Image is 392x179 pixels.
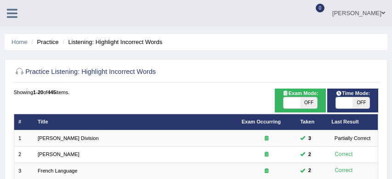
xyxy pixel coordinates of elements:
[300,97,317,108] span: OFF
[333,89,373,98] span: Time Mode:
[305,167,314,175] span: You can still take this question
[327,114,378,130] th: Last Result
[60,38,162,46] li: Listening: Highlight Incorrect Words
[14,66,240,78] h2: Practice Listening: Highlight Incorrect Words
[296,114,327,130] th: Taken
[305,134,314,143] span: You can still take this question
[331,150,356,159] div: Correct
[33,89,43,95] b: 1-20
[353,97,369,108] span: OFF
[38,168,78,173] a: French Language
[242,119,281,124] a: Exam Occurring
[29,38,58,46] li: Practice
[14,130,34,146] td: 1
[331,134,374,143] div: Partially Correct
[242,168,292,175] div: Exam occurring question
[14,163,34,179] td: 3
[242,151,292,158] div: Exam occurring question
[275,89,326,112] div: Show exams occurring in exams
[331,166,356,175] div: Correct
[14,89,379,96] div: Showing of items.
[316,4,325,12] span: 0
[14,146,34,162] td: 2
[47,89,56,95] b: 445
[242,135,292,142] div: Exam occurring question
[279,89,321,98] span: Exam Mode:
[38,135,99,141] a: [PERSON_NAME] Division
[14,114,34,130] th: #
[34,114,238,130] th: Title
[305,151,314,159] span: You can still take this question
[11,39,28,45] a: Home
[38,151,80,157] a: [PERSON_NAME]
